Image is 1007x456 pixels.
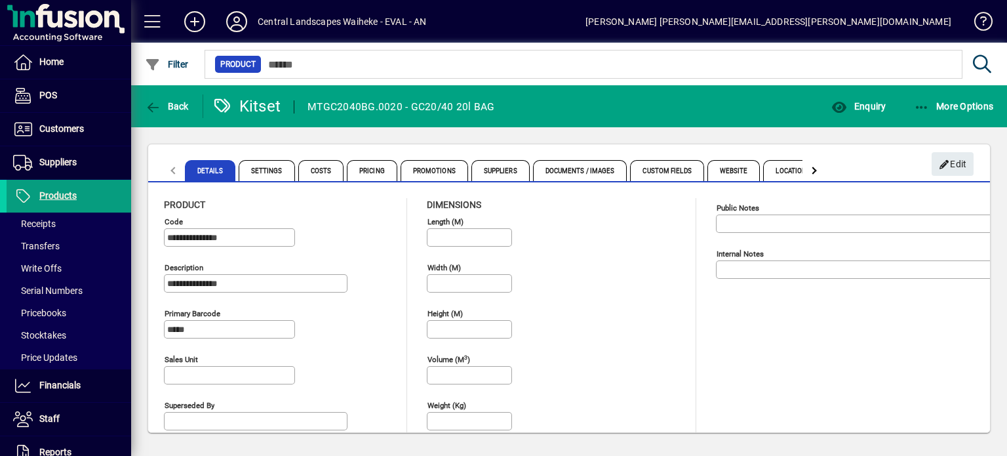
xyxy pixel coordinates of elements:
mat-label: Public Notes [717,203,759,213]
app-page-header-button: Back [131,94,203,118]
div: Central Landscapes Waiheke - EVAL - AN [258,11,427,32]
span: Transfers [13,241,60,251]
a: Transfers [7,235,131,257]
sup: 3 [464,354,467,360]
span: Pricebooks [13,308,66,318]
a: Customers [7,113,131,146]
div: Kitset [213,96,281,117]
mat-label: Width (m) [427,263,461,272]
a: Stocktakes [7,324,131,346]
span: Staff [39,413,60,424]
span: Suppliers [471,160,530,181]
a: Knowledge Base [964,3,991,45]
span: Customers [39,123,84,134]
div: [PERSON_NAME] [PERSON_NAME][EMAIL_ADDRESS][PERSON_NAME][DOMAIN_NAME] [585,11,951,32]
a: Serial Numbers [7,280,131,302]
span: Website [707,160,760,181]
span: POS [39,90,57,100]
span: Products [39,190,77,201]
div: MTGC2040BG.0020 - GC20/40 20l BAG [307,96,494,117]
span: Filter [145,59,189,70]
span: More Options [914,101,994,112]
a: Receipts [7,213,131,235]
span: Documents / Images [533,160,627,181]
button: Profile [216,10,258,33]
span: Product [220,58,256,71]
mat-label: Length (m) [427,217,464,226]
button: More Options [911,94,997,118]
button: Edit [932,152,974,176]
mat-label: Description [165,263,203,272]
button: Add [174,10,216,33]
a: Staff [7,403,131,436]
button: Filter [142,52,192,76]
a: Suppliers [7,146,131,179]
span: Suppliers [39,157,77,167]
span: Receipts [13,218,56,229]
span: Product [164,199,205,210]
span: Stocktakes [13,330,66,341]
span: Promotions [401,160,468,181]
span: Custom Fields [630,160,703,181]
a: POS [7,79,131,112]
a: Pricebooks [7,302,131,324]
span: Settings [239,160,295,181]
button: Enquiry [828,94,889,118]
span: Pricing [347,160,397,181]
mat-label: Weight (Kg) [427,401,466,410]
span: Details [185,160,235,181]
a: Price Updates [7,346,131,369]
mat-label: Sales unit [165,355,198,364]
a: Home [7,46,131,79]
a: Write Offs [7,257,131,280]
span: Dimensions [427,199,481,210]
span: Serial Numbers [13,285,83,296]
span: Home [39,56,64,67]
span: Back [145,101,189,112]
span: Financials [39,380,81,390]
span: Locations [763,160,823,181]
span: Price Updates [13,352,77,363]
span: Write Offs [13,263,62,274]
mat-label: Internal Notes [717,249,764,259]
button: Back [142,94,192,118]
a: Financials [7,369,131,402]
mat-label: Height (m) [427,309,463,318]
span: Edit [939,154,967,175]
mat-label: Superseded by [165,401,214,410]
mat-label: Primary barcode [165,309,220,318]
mat-label: Volume (m ) [427,355,470,364]
span: Costs [298,160,344,181]
span: Enquiry [831,101,886,112]
mat-label: Code [165,217,183,226]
